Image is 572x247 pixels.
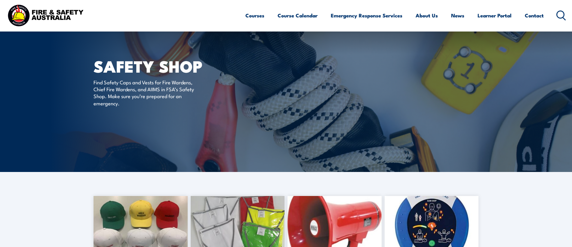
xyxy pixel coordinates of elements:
[416,8,438,23] a: About Us
[245,8,264,23] a: Courses
[94,79,203,107] p: Find Safety Caps and Vests for Fire Wardens, Chief Fire Wardens, and AIIMS in FSA’s Safety Shop. ...
[478,8,512,23] a: Learner Portal
[451,8,464,23] a: News
[94,59,242,73] h1: SAFETY SHOP
[525,8,544,23] a: Contact
[278,8,318,23] a: Course Calendar
[331,8,402,23] a: Emergency Response Services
